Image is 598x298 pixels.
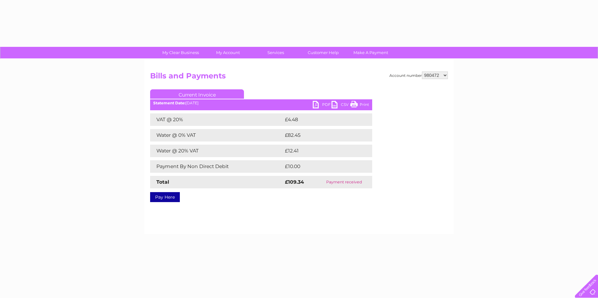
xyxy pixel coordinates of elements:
[283,129,359,142] td: £82.45
[156,179,169,185] strong: Total
[389,72,448,79] div: Account number
[332,101,350,110] a: CSV
[150,129,283,142] td: Water @ 0% VAT
[316,176,372,188] td: Payment received
[150,113,283,126] td: VAT @ 20%
[155,47,206,58] a: My Clear Business
[150,192,180,202] a: Pay Here
[283,145,358,157] td: £12.41
[283,113,358,126] td: £4.48
[283,160,359,173] td: £10.00
[150,72,448,83] h2: Bills and Payments
[150,89,244,99] a: Current Invoice
[150,160,283,173] td: Payment By Non Direct Debit
[202,47,254,58] a: My Account
[350,101,369,110] a: Print
[150,101,372,105] div: [DATE]
[153,101,185,105] b: Statement Date:
[297,47,349,58] a: Customer Help
[150,145,283,157] td: Water @ 20% VAT
[250,47,302,58] a: Services
[345,47,397,58] a: Make A Payment
[313,101,332,110] a: PDF
[285,179,304,185] strong: £109.34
